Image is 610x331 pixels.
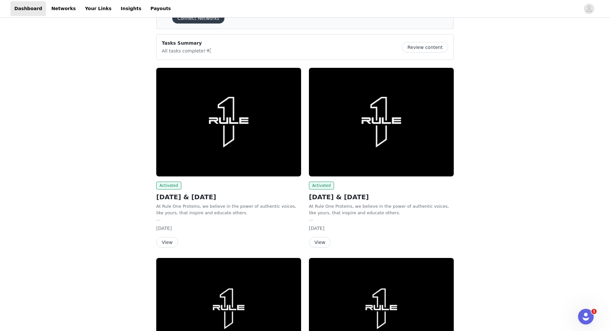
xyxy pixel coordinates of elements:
a: Your Links [81,1,115,16]
h2: [DATE] & [DATE] [156,192,301,202]
button: Connect Networks [172,13,224,23]
button: View [156,237,178,248]
span: Activated [309,182,334,189]
button: View [309,237,331,248]
a: View [156,240,178,245]
p: All tasks complete! [162,47,212,54]
a: View [309,240,331,245]
button: Review content [402,42,448,53]
span: Activated [156,182,181,189]
div: avatar [586,4,592,14]
h2: [DATE] & [DATE] [309,192,454,202]
p: Tasks Summary [162,40,212,47]
span: [DATE] [309,226,324,231]
a: Insights [117,1,145,16]
img: Rule One Proteins [309,68,454,176]
span: 1 [591,309,597,314]
p: At Rule One Proteins, we believe in the power of authentic voices, like yours, that inspire and e... [309,203,454,216]
a: Networks [47,1,80,16]
iframe: Intercom live chat [578,309,594,324]
a: Payouts [146,1,175,16]
a: Dashboard [10,1,46,16]
p: At Rule One Proteins, we believe in the power of authentic voices, like yours, that inspire and e... [156,203,301,216]
span: [DATE] [156,226,172,231]
img: Rule One Proteins [156,68,301,176]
